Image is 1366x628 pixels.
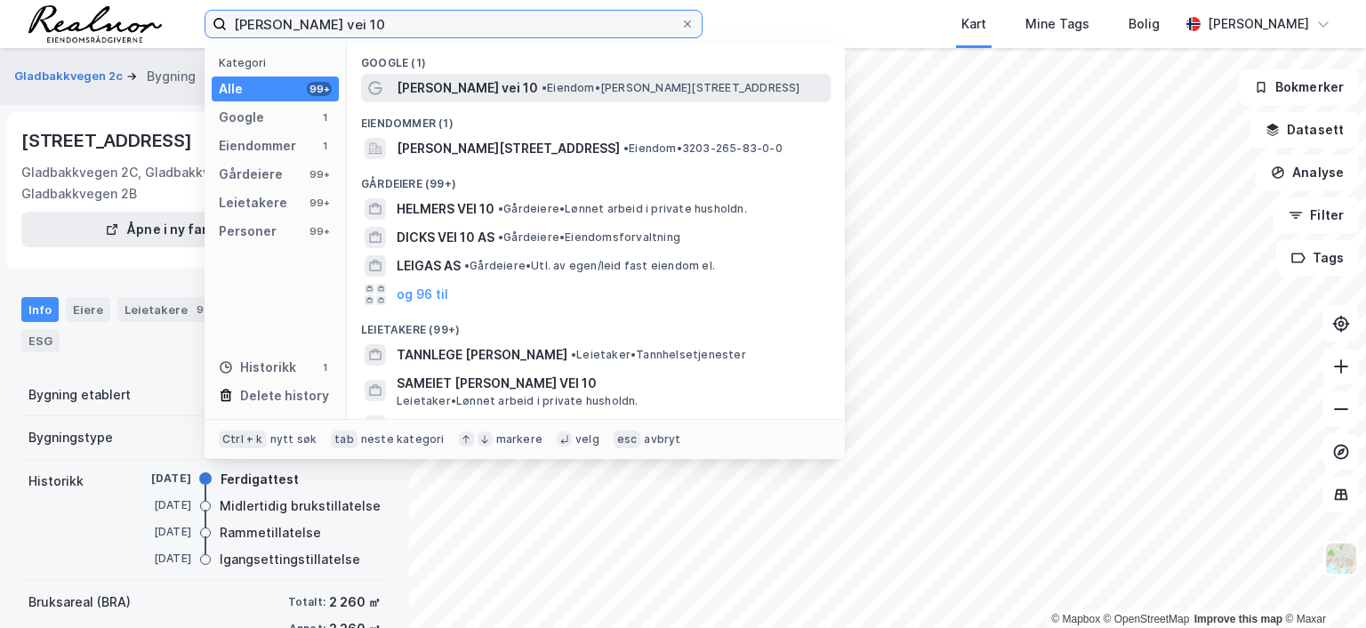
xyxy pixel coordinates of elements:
[347,102,845,134] div: Eiendommer (1)
[496,432,542,447] div: markere
[219,221,277,242] div: Personer
[21,126,196,155] div: [STREET_ADDRESS]
[1025,13,1089,35] div: Mine Tags
[1256,155,1359,190] button: Analyse
[21,212,302,247] button: Åpne i ny fane
[288,595,325,609] div: Totalt:
[1276,240,1359,276] button: Tags
[542,81,800,95] span: Eiendom • [PERSON_NAME][STREET_ADDRESS]
[571,348,576,361] span: •
[961,13,986,35] div: Kart
[117,297,216,322] div: Leietakere
[347,42,845,74] div: Google (1)
[219,431,267,448] div: Ctrl + k
[28,427,113,448] div: Bygningstype
[397,415,642,437] span: BORETTSLAGET [PERSON_NAME] VEI 10
[361,432,445,447] div: neste kategori
[1051,613,1100,625] a: Mapbox
[1208,13,1309,35] div: [PERSON_NAME]
[317,139,332,153] div: 1
[219,107,264,128] div: Google
[28,384,131,406] div: Bygning etablert
[464,259,715,273] span: Gårdeiere • Utl. av egen/leid fast eiendom el.
[397,227,494,248] span: DICKS VEI 10 AS
[219,192,287,213] div: Leietakere
[221,469,299,490] div: Ferdigattest
[331,431,358,448] div: tab
[147,66,196,87] div: Bygning
[120,471,191,487] div: [DATE]
[307,167,332,181] div: 99+
[1274,197,1359,233] button: Filter
[614,431,641,448] div: esc
[220,549,360,570] div: Igangsettingstillatelse
[219,78,243,100] div: Alle
[227,11,680,37] input: Søk på adresse, matrikkel, gårdeiere, leietakere eller personer
[317,360,332,374] div: 1
[397,284,448,305] button: og 96 til
[329,592,381,613] div: 2 260 ㎡
[575,432,599,447] div: velg
[120,497,191,513] div: [DATE]
[542,81,547,94] span: •
[397,394,639,408] span: Leietaker • Lønnet arbeid i private husholdn.
[397,198,494,220] span: HELMERS VEI 10
[397,255,461,277] span: LEIGAS AS
[571,348,746,362] span: Leietaker • Tannhelsetjenester
[498,230,680,245] span: Gårdeiere • Eiendomsforvaltning
[1250,112,1359,148] button: Datasett
[1324,542,1358,576] img: Z
[347,309,845,341] div: Leietakere (99+)
[397,138,620,159] span: [PERSON_NAME][STREET_ADDRESS]
[1277,543,1366,628] div: Kontrollprogram for chat
[28,592,131,613] div: Bruksareal (BRA)
[347,163,845,195] div: Gårdeiere (99+)
[644,432,680,447] div: avbryt
[1239,69,1359,105] button: Bokmerker
[623,141,629,155] span: •
[317,110,332,125] div: 1
[1104,613,1190,625] a: OpenStreetMap
[464,259,470,272] span: •
[21,297,59,322] div: Info
[498,202,747,216] span: Gårdeiere • Lønnet arbeid i private husholdn.
[219,164,283,185] div: Gårdeiere
[307,196,332,210] div: 99+
[120,551,191,567] div: [DATE]
[397,77,538,99] span: [PERSON_NAME] vei 10
[270,432,317,447] div: nytt søk
[397,344,567,366] span: TANNLEGE [PERSON_NAME]
[1129,13,1160,35] div: Bolig
[219,56,339,69] div: Kategori
[21,329,60,352] div: ESG
[307,82,332,96] div: 99+
[498,230,503,244] span: •
[1194,613,1282,625] a: Improve this map
[240,385,329,407] div: Delete history
[120,524,191,540] div: [DATE]
[219,357,296,378] div: Historikk
[623,141,783,156] span: Eiendom • 3203-265-83-0-0
[220,522,321,543] div: Rammetillatelse
[219,135,296,157] div: Eiendommer
[28,471,84,492] div: Historikk
[191,301,209,318] div: 9
[307,224,332,238] div: 99+
[28,5,162,43] img: realnor-logo.934646d98de889bb5806.png
[220,495,381,517] div: Midlertidig brukstillatelse
[397,373,824,394] span: SAMEIET [PERSON_NAME] VEI 10
[21,162,311,205] div: Gladbakkvegen 2C, Gladbakkvegen 2D, Gladbakkvegen 2B
[14,68,126,85] button: Gladbakkvegen 2c
[498,202,503,215] span: •
[66,297,110,322] div: Eiere
[1277,543,1366,628] iframe: Chat Widget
